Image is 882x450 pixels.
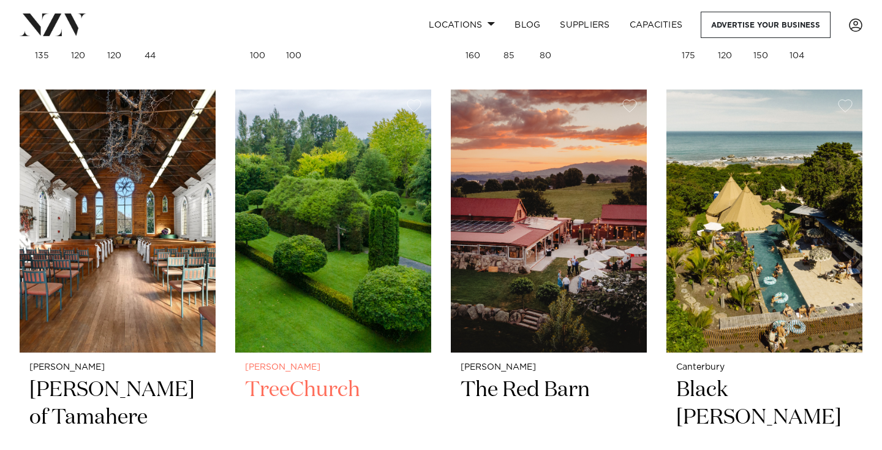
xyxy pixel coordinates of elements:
small: Canterbury [676,363,853,372]
a: BLOG [505,12,550,38]
a: Capacities [620,12,693,38]
a: SUPPLIERS [550,12,619,38]
small: [PERSON_NAME] [245,363,421,372]
small: [PERSON_NAME] [461,363,637,372]
small: [PERSON_NAME] [29,363,206,372]
a: Locations [419,12,505,38]
a: Advertise your business [701,12,831,38]
img: nzv-logo.png [20,13,86,36]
